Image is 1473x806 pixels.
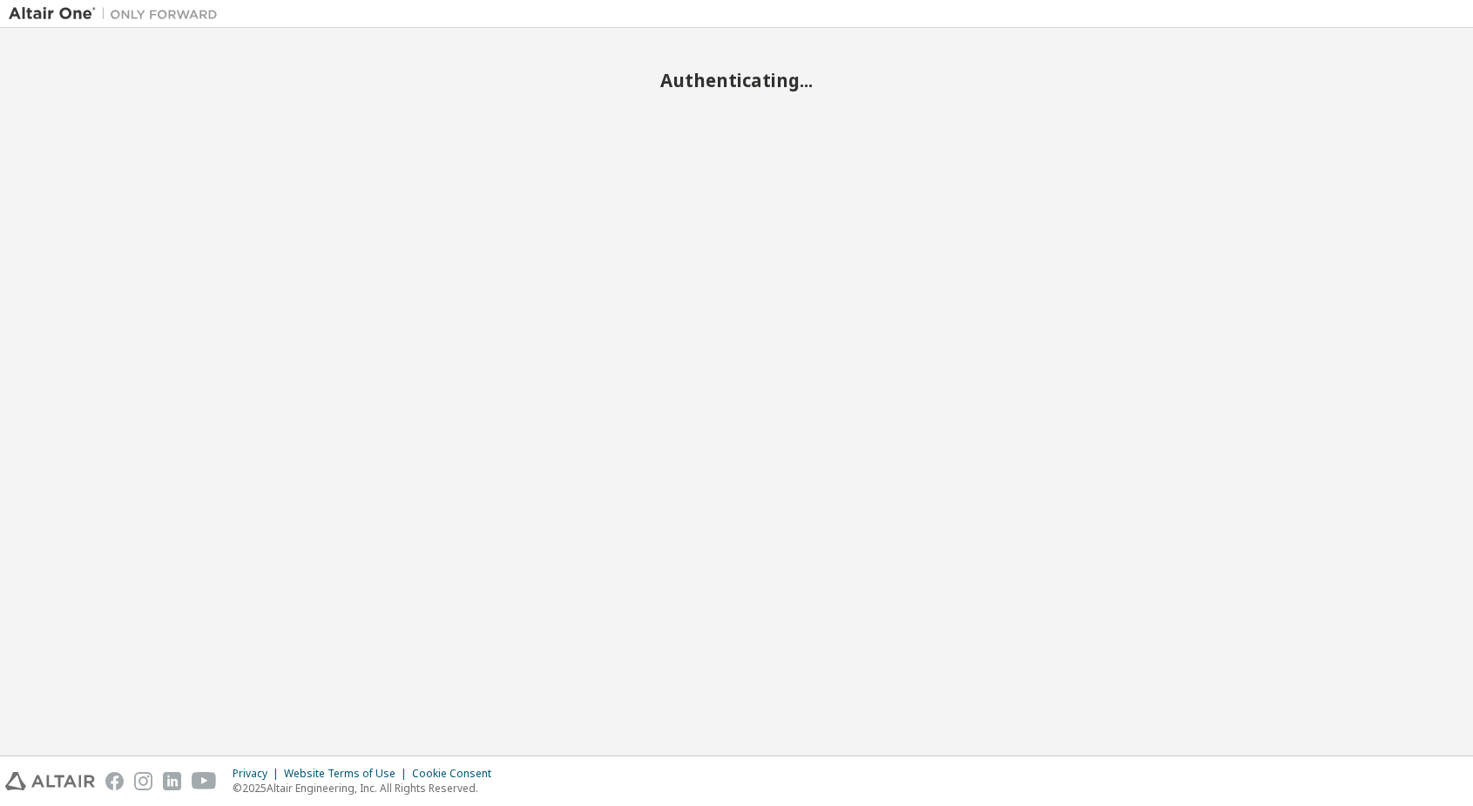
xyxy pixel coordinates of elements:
img: altair_logo.svg [5,772,95,790]
img: facebook.svg [105,772,124,790]
div: Website Terms of Use [284,767,412,781]
img: youtube.svg [192,772,217,790]
p: © 2025 Altair Engineering, Inc. All Rights Reserved. [233,781,502,796]
h2: Authenticating... [9,69,1464,91]
div: Cookie Consent [412,767,502,781]
img: linkedin.svg [163,772,181,790]
img: Altair One [9,5,226,23]
div: Privacy [233,767,284,781]
img: instagram.svg [134,772,152,790]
